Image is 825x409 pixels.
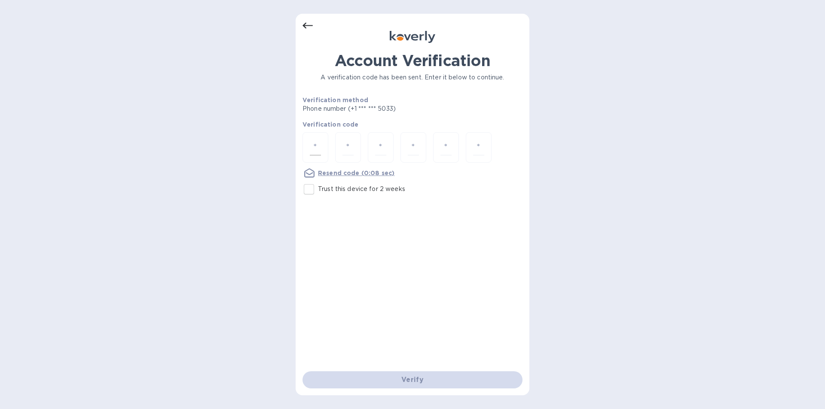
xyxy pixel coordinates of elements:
p: Phone number (+1 *** *** 5033) [302,104,461,113]
p: Trust this device for 2 weeks [318,185,405,194]
u: Resend code (0:08 sec) [318,170,394,176]
p: Verification code [302,120,522,129]
b: Verification method [302,97,368,103]
p: A verification code has been sent. Enter it below to continue. [302,73,522,82]
h1: Account Verification [302,52,522,70]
